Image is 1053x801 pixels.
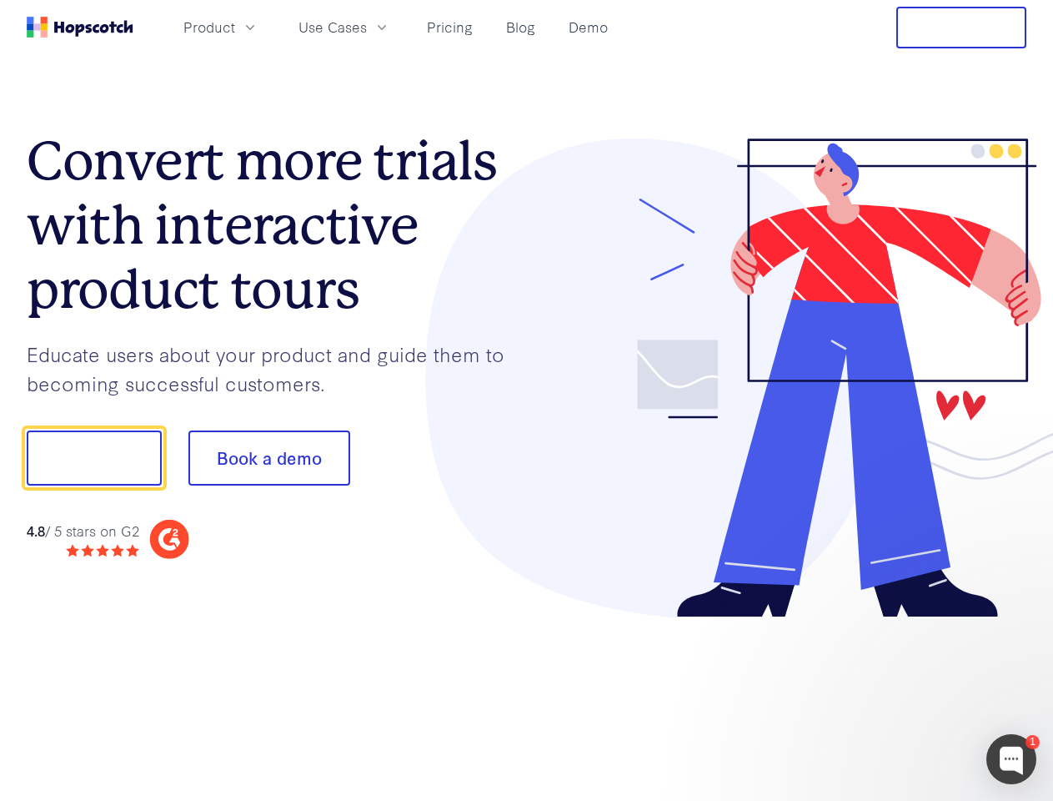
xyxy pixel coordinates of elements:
a: Blog [499,13,542,41]
button: Book a demo [188,431,350,486]
div: / 5 stars on G2 [27,521,139,542]
button: Product [173,13,268,41]
div: 1 [1025,735,1040,749]
button: Show me! [27,431,162,486]
strong: 4.8 [27,521,45,540]
p: Educate users about your product and guide them to becoming successful customers. [27,340,527,397]
span: Product [183,17,235,38]
a: Home [27,17,133,38]
a: Pricing [420,13,479,41]
a: Demo [562,13,614,41]
button: Use Cases [288,13,400,41]
h1: Convert more trials with interactive product tours [27,129,527,321]
span: Use Cases [298,17,367,38]
button: Free Trial [896,7,1026,48]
